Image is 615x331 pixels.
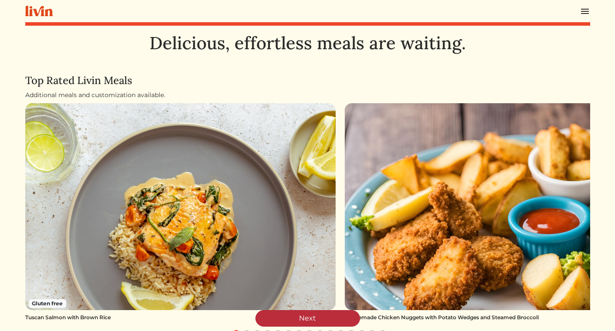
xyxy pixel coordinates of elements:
[25,6,53,17] img: livin-logo-a0d97d1a881af30f6274990eb6222085a2533c92bbd1e4f22c21b4f0d0e3210c.svg
[25,103,336,310] img: Tuscan Salmon with Brown Rice
[25,33,590,54] h1: Delicious, effortless meals are waiting.
[580,6,590,17] img: menu_hamburger-cb6d353cf0ecd9f46ceae1c99ecbeb4a00e71ca567a856bd81f57e9d8c17bb26.svg
[25,74,590,87] h4: Top Rated Livin Meals
[25,91,590,100] div: Additional meals and customization available.
[255,310,360,327] a: Next
[29,299,67,308] span: Gluten free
